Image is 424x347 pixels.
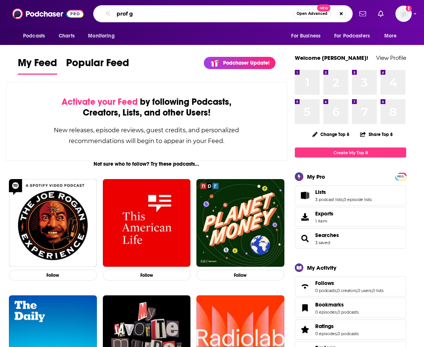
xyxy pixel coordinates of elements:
[315,288,336,293] a: 0 podcasts
[43,125,250,146] div: New releases, episode reviews, guest credits, and personalized recommendations will begin to appe...
[315,309,337,315] a: 0 episodes
[43,97,250,118] div: by following Podcasts, Creators, Lists, and other Users!
[307,173,325,180] div: My Pro
[337,331,359,336] a: 0 podcasts
[88,31,114,41] span: Monitoring
[317,4,330,12] span: New
[315,323,359,330] a: Ratings
[337,288,357,293] a: 0 creators
[307,264,336,271] div: My Activity
[329,29,381,43] button: open menu
[9,179,97,267] img: The Joe Rogan Experience
[295,207,406,227] a: Exports
[286,29,330,43] button: open menu
[315,218,333,224] span: 1 item
[315,280,384,286] a: Follows
[223,60,270,66] p: Podchaser Update!
[396,173,405,179] a: PRO
[315,210,333,217] span: Exports
[295,147,406,158] a: Create My Top 8
[114,8,293,20] input: Search podcasts, credits, & more...
[295,276,406,296] span: Follows
[395,6,412,22] img: User Profile
[315,331,337,336] a: 0 episodes
[297,12,327,16] span: Open Advanced
[295,320,406,340] span: Ratings
[297,233,312,244] a: Searches
[66,56,129,75] a: Popular Feed
[295,228,406,249] span: Searches
[291,31,320,41] span: For Business
[343,197,372,202] a: 0 episode lists
[196,270,284,280] button: Follow
[66,56,129,74] span: Popular Feed
[196,179,284,267] img: Planet Money
[103,179,191,267] img: This American Life
[293,9,331,18] button: Open AdvancedNew
[297,324,312,335] a: Ratings
[315,323,334,330] span: Ratings
[297,281,312,292] a: Follows
[59,31,75,41] span: Charts
[62,96,138,107] span: Activate your Feed
[297,303,312,313] a: Bookmarks
[23,31,45,41] span: Podcasts
[12,7,84,21] img: Podchaser - Follow, Share and Rate Podcasts
[297,212,312,222] span: Exports
[395,6,412,22] span: Logged in as tinajoell1
[295,185,406,205] span: Lists
[396,174,405,179] span: PRO
[18,29,55,43] button: open menu
[357,288,358,293] span: ,
[315,301,344,308] span: Bookmarks
[384,31,397,41] span: More
[315,240,330,245] a: 3 saved
[83,29,124,43] button: open menu
[376,54,406,61] a: View Profile
[337,309,337,315] span: ,
[295,298,406,318] span: Bookmarks
[315,197,343,202] a: 3 podcast lists
[337,309,359,315] a: 0 podcasts
[315,280,334,286] span: Follows
[9,270,97,280] button: Follow
[295,54,368,61] a: Welcome [PERSON_NAME]!
[315,232,339,239] a: Searches
[375,7,387,20] a: Show notifications dropdown
[315,301,359,308] a: Bookmarks
[372,288,372,293] span: ,
[6,161,287,167] div: Not sure who to follow? Try these podcasts...
[315,189,372,195] a: Lists
[18,56,57,75] a: My Feed
[372,288,384,293] a: 0 lists
[103,270,191,280] button: Follow
[356,7,369,20] a: Show notifications dropdown
[343,197,343,202] span: ,
[379,29,406,43] button: open menu
[334,31,370,41] span: For Podcasters
[297,190,312,201] a: Lists
[18,56,57,74] span: My Feed
[308,130,354,139] button: Change Top 8
[337,331,337,336] span: ,
[395,6,412,22] button: Show profile menu
[406,6,412,12] svg: Add a profile image
[315,189,326,195] span: Lists
[360,127,393,142] button: Share Top 8
[54,29,79,43] a: Charts
[358,288,372,293] a: 0 users
[93,5,353,22] div: Search podcasts, credits, & more...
